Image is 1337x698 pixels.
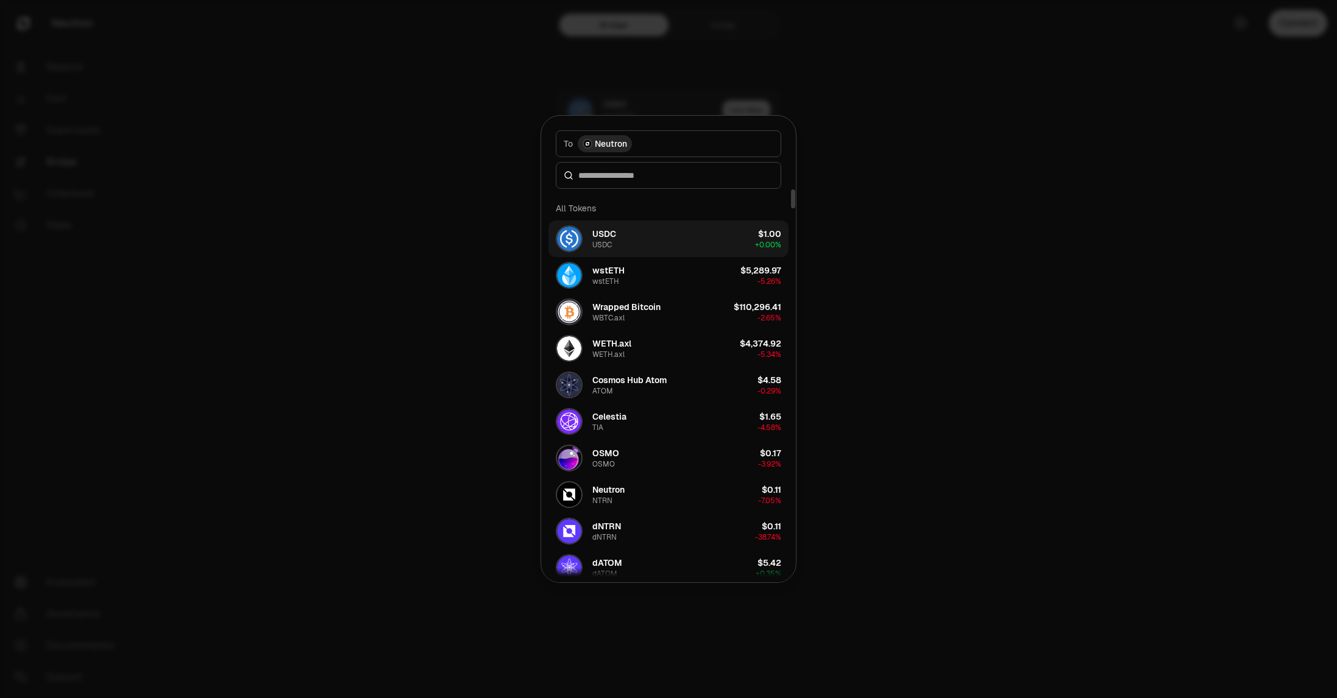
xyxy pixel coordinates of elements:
div: dNTRN [592,532,617,542]
div: WETH.axl [592,337,631,350]
div: WBTC.axl [592,313,625,323]
img: WBTC.axl Logo [557,300,581,324]
div: $1.65 [759,411,781,423]
span: -3.92% [758,459,781,469]
span: To [564,138,573,150]
button: wstETH LogowstETHwstETH$5,289.97-5.26% [548,257,789,294]
span: -2.65% [757,313,781,323]
div: dATOM [592,557,622,569]
div: ATOM [592,386,613,396]
div: $0.11 [762,484,781,496]
button: dNTRN LogodNTRNdNTRN$0.11-38.74% [548,513,789,549]
button: ToNeutron LogoNeutron [556,130,781,157]
button: WETH.axl LogoWETH.axlWETH.axl$4,374.92-5.34% [548,330,789,367]
img: dNTRN Logo [557,519,581,543]
span: -38.74% [755,532,781,542]
div: Wrapped Bitcoin [592,301,661,313]
span: -4.58% [757,423,781,432]
img: NTRN Logo [557,482,581,507]
div: Celestia [592,411,626,423]
div: wstETH [592,264,625,277]
div: USDC [592,240,612,250]
span: -5.26% [757,277,781,286]
div: $4,374.92 [740,337,781,350]
div: USDC [592,228,616,240]
div: Neutron [592,484,625,496]
div: All Tokens [548,196,789,220]
span: Neutron [595,138,627,150]
div: NTRN [592,496,612,506]
button: OSMO LogoOSMOOSMO$0.17-3.92% [548,440,789,476]
div: Cosmos Hub Atom [592,374,667,386]
button: NTRN LogoNeutronNTRN$0.11-7.05% [548,476,789,513]
div: WETH.axl [592,350,625,359]
img: USDC Logo [557,227,581,251]
button: dATOM LogodATOMdATOM$5.42+0.35% [548,549,789,586]
div: OSMO [592,447,619,459]
div: wstETH [592,277,619,286]
img: dATOM Logo [557,555,581,580]
span: -7.05% [758,496,781,506]
img: wstETH Logo [557,263,581,287]
div: $0.17 [760,447,781,459]
button: TIA LogoCelestiaTIA$1.65-4.58% [548,403,789,440]
span: + 0.00% [755,240,781,250]
span: + 0.35% [756,569,781,579]
div: $4.58 [757,374,781,386]
span: -5.34% [757,350,781,359]
span: -0.29% [757,386,781,396]
img: WETH.axl Logo [557,336,581,361]
button: USDC LogoUSDCUSDC$1.00+0.00% [548,220,789,257]
div: $110,296.41 [734,301,781,313]
button: ATOM LogoCosmos Hub AtomATOM$4.58-0.29% [548,367,789,403]
img: OSMO Logo [557,446,581,470]
button: WBTC.axl LogoWrapped BitcoinWBTC.axl$110,296.41-2.65% [548,294,789,330]
div: dATOM [592,569,617,579]
img: TIA Logo [557,409,581,434]
div: dNTRN [592,520,621,532]
div: $5,289.97 [740,264,781,277]
div: OSMO [592,459,615,469]
img: Neutron Logo [584,140,591,147]
img: ATOM Logo [557,373,581,397]
div: TIA [592,423,603,432]
div: $0.11 [762,520,781,532]
div: $5.42 [757,557,781,569]
div: $1.00 [758,228,781,240]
